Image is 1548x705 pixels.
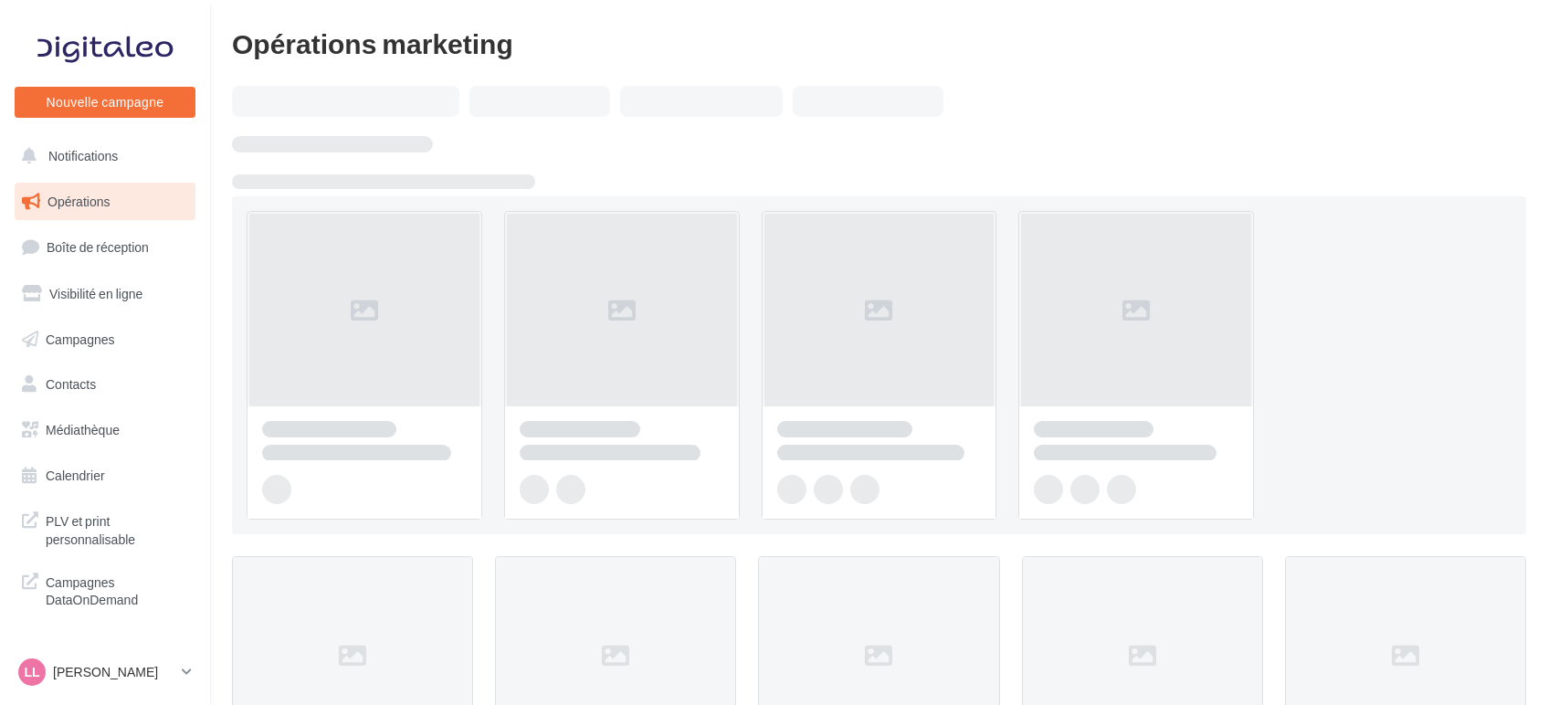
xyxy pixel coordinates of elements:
[47,194,110,209] span: Opérations
[46,468,105,483] span: Calendrier
[11,321,199,359] a: Campagnes
[48,148,118,163] span: Notifications
[53,663,174,681] p: [PERSON_NAME]
[11,275,199,313] a: Visibilité en ligne
[46,331,115,346] span: Campagnes
[11,501,199,555] a: PLV et print personnalisable
[11,137,192,175] button: Notifications
[46,422,120,437] span: Médiathèque
[46,376,96,392] span: Contacts
[11,563,199,616] a: Campagnes DataOnDemand
[11,457,199,495] a: Calendrier
[11,183,199,221] a: Opérations
[49,286,142,301] span: Visibilité en ligne
[47,239,149,255] span: Boîte de réception
[24,663,39,681] span: LL
[11,227,199,267] a: Boîte de réception
[232,29,1526,57] div: Opérations marketing
[46,509,188,548] span: PLV et print personnalisable
[15,655,195,689] a: LL [PERSON_NAME]
[11,411,199,449] a: Médiathèque
[15,87,195,118] button: Nouvelle campagne
[46,570,188,609] span: Campagnes DataOnDemand
[11,365,199,404] a: Contacts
